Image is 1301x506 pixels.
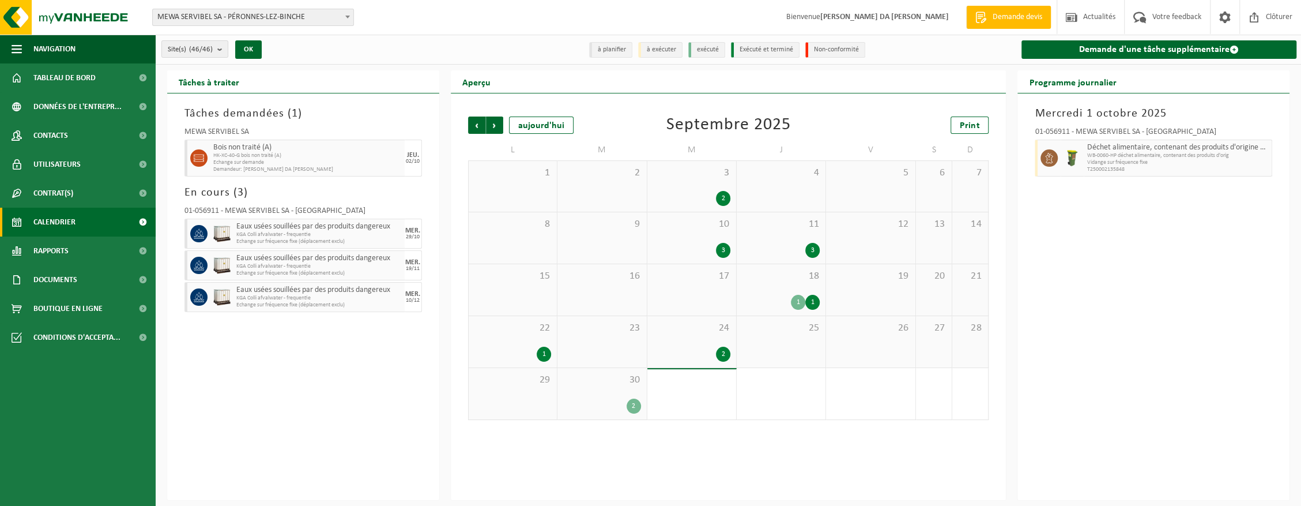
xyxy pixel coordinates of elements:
span: 1 [474,167,551,179]
td: V [826,140,915,160]
img: PB-IC-1000-HPE-00-01 [213,257,231,274]
td: M [557,140,647,160]
span: Suivant [486,117,503,134]
td: L [468,140,557,160]
span: 15 [474,270,551,283]
span: Echange sur fréquence fixe (déplacement exclu) [236,270,402,277]
span: 5 [832,167,909,179]
div: 1 [805,295,820,310]
div: 3 [805,243,820,258]
span: Vidange sur fréquence fixe [1087,159,1269,166]
a: Demande devis [966,6,1051,29]
div: 1 [537,347,551,362]
div: aujourd'hui [509,117,574,134]
span: KGA Colli afvalwater - frequentie [236,231,402,238]
span: Eaux usées souillées par des produits dangereux [236,286,402,295]
h2: Programme journalier [1017,70,1127,93]
div: MER. [405,259,420,266]
span: 16 [563,270,640,283]
span: Contacts [33,121,68,150]
span: Bois non traité (A) [213,143,402,152]
span: Echange sur fréquence fixe (déplacement exclu) [236,302,402,309]
span: HK-XC-40-G bois non traité (A) [213,152,402,159]
span: 3 [653,167,730,179]
h2: Tâches à traiter [167,70,251,93]
span: 3 [237,187,244,198]
img: PB-IC-1000-HPE-00-01 [213,288,231,306]
h2: Aperçu [451,70,502,93]
div: 29/10 [406,234,420,240]
span: Utilisateurs [33,150,81,179]
span: Eaux usées souillées par des produits dangereux [236,222,402,231]
span: Navigation [33,35,76,63]
span: Rapports [33,237,69,265]
span: 14 [958,218,982,231]
span: Documents [33,265,77,294]
div: 02/10 [406,159,420,164]
span: 24 [653,322,730,335]
span: KGA Colli afvalwater - frequentie [236,295,402,302]
span: Précédent [468,117,485,134]
span: Print [960,121,979,130]
span: 25 [742,322,820,335]
div: 10/12 [406,298,420,303]
span: 23 [563,322,640,335]
h3: Tâches demandées ( ) [184,105,422,122]
span: KGA Colli afvalwater - frequentie [236,263,402,270]
li: Non-conformité [805,42,865,58]
h3: Mercredi 1 octobre 2025 [1035,105,1272,122]
div: 2 [716,191,730,206]
span: 11 [742,218,820,231]
span: T250002135848 [1087,166,1269,173]
span: Données de l'entrepr... [33,92,122,121]
img: WB-0060-HPE-GN-50 [1064,149,1081,167]
strong: [PERSON_NAME] DA [PERSON_NAME] [820,13,949,21]
span: MEWA SERVIBEL SA - PÉRONNES-LEZ-BINCHE [152,9,354,26]
span: Tableau de bord [33,63,96,92]
span: 1 [292,108,298,119]
span: 30 [563,374,640,387]
span: Echange sur fréquence fixe (déplacement exclu) [236,238,402,245]
li: Exécuté et terminé [731,42,800,58]
div: 2 [716,347,730,362]
div: 2 [627,399,641,414]
span: 10 [653,218,730,231]
div: MER. [405,291,420,298]
a: Print [951,117,989,134]
span: Déchet alimentaire, contenant des produits d'origine animale, non emballé, catégorie 3 [1087,143,1269,152]
h3: En cours ( ) [184,184,422,201]
span: MEWA SERVIBEL SA - PÉRONNES-LEZ-BINCHE [153,9,353,25]
div: MEWA SERVIBEL SA [184,128,422,140]
span: Demandeur: [PERSON_NAME] DA [PERSON_NAME] [213,166,402,173]
span: Demande devis [990,12,1045,23]
div: 3 [716,243,730,258]
a: Demande d'une tâche supplémentaire [1021,40,1296,59]
span: 18 [742,270,820,283]
span: 17 [653,270,730,283]
span: 22 [474,322,551,335]
div: 01-056911 - MEWA SERVIBEL SA - [GEOGRAPHIC_DATA] [1035,128,1272,140]
span: 26 [832,322,909,335]
li: à exécuter [638,42,682,58]
span: 27 [922,322,946,335]
count: (46/46) [189,46,213,53]
span: WB-0060-HP déchet alimentaire, contenant des produits d'orig [1087,152,1269,159]
span: Eaux usées souillées par des produits dangereux [236,254,402,263]
span: 21 [958,270,982,283]
td: J [737,140,826,160]
div: MER. [405,227,420,234]
span: 29 [474,374,551,387]
img: PB-IC-1000-HPE-00-01 [213,225,231,242]
span: 8 [474,218,551,231]
span: 28 [958,322,982,335]
span: Echange sur demande [213,159,402,166]
td: D [952,140,989,160]
span: 7 [958,167,982,179]
span: 4 [742,167,820,179]
span: 12 [832,218,909,231]
div: 19/11 [406,266,420,272]
div: 1 [791,295,805,310]
button: Site(s)(46/46) [161,40,228,58]
button: OK [235,40,262,59]
span: 13 [922,218,946,231]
